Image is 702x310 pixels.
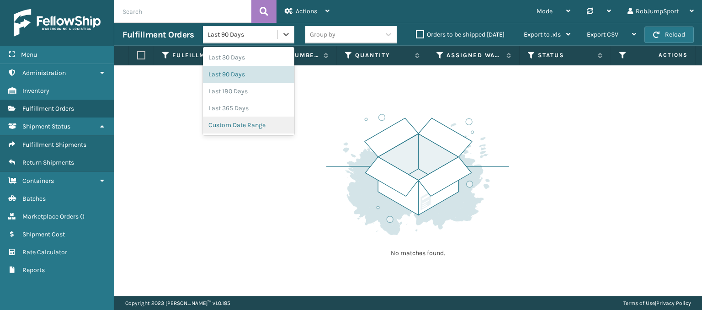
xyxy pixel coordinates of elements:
span: Export CSV [587,31,618,38]
div: Last 365 Days [203,100,294,117]
span: Batches [22,195,46,203]
div: Last 30 Days [203,49,294,66]
span: Containers [22,177,54,185]
span: Actions [630,48,693,63]
span: ( ) [80,213,85,220]
span: Inventory [22,87,49,95]
label: Fulfillment Order Id [172,51,228,59]
div: Group by [310,30,335,39]
span: Mode [537,7,553,15]
span: Fulfillment Shipments [22,141,86,149]
span: Export to .xls [524,31,561,38]
div: Custom Date Range [203,117,294,134]
a: Terms of Use [623,300,655,306]
span: Rate Calculator [22,248,67,256]
img: logo [14,9,101,37]
span: Fulfillment Orders [22,105,74,112]
label: Status [538,51,593,59]
span: Administration [22,69,66,77]
div: Last 90 Days [203,66,294,83]
a: Privacy Policy [656,300,691,306]
button: Reload [644,27,694,43]
div: | [623,296,691,310]
label: Quantity [355,51,410,59]
span: Return Shipments [22,159,74,166]
h3: Fulfillment Orders [122,29,194,40]
span: Menu [21,51,37,59]
span: Reports [22,266,45,274]
span: Shipment Status [22,123,70,130]
span: Shipment Cost [22,230,65,238]
span: Marketplace Orders [22,213,79,220]
span: Actions [296,7,317,15]
label: Orders to be shipped [DATE] [416,31,505,38]
p: Copyright 2023 [PERSON_NAME]™ v 1.0.185 [125,296,230,310]
label: Assigned Warehouse [447,51,502,59]
div: Last 180 Days [203,83,294,100]
div: Last 90 Days [207,30,278,39]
